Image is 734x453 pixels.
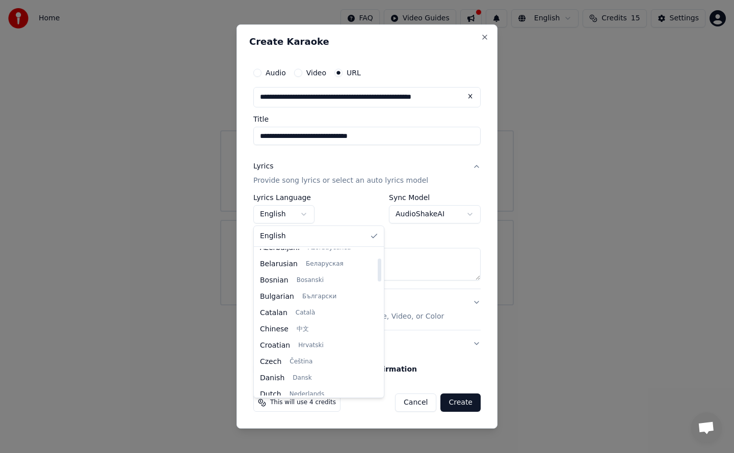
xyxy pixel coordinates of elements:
span: Catalan [260,308,287,318]
span: Bosanski [297,276,324,285]
span: Bulgarian [260,292,294,302]
span: Chinese [260,324,289,334]
span: Dansk [293,374,311,382]
span: Беларуская [306,260,344,268]
span: Български [302,293,336,301]
span: Hrvatski [298,342,324,350]
span: Čeština [290,358,312,366]
span: English [260,231,286,241]
span: Nederlands [290,390,324,399]
span: Croatian [260,341,290,351]
span: Bosnian [260,275,289,286]
span: Danish [260,373,284,383]
span: Czech [260,357,281,367]
span: Dutch [260,389,281,400]
span: 中文 [297,325,309,333]
span: Català [296,309,315,317]
span: Belarusian [260,259,298,269]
